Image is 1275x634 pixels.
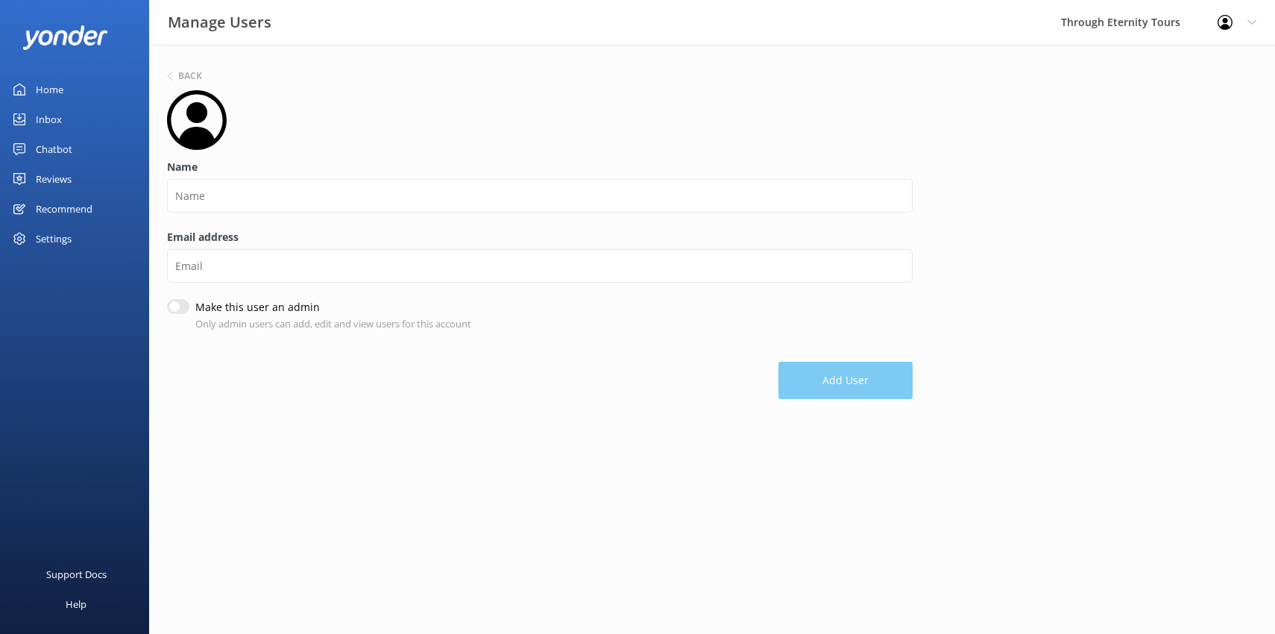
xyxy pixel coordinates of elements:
[167,159,913,175] label: Name
[195,316,471,332] p: Only admin users can add, edit and view users for this account
[66,589,86,619] div: Help
[167,72,202,81] button: Back
[36,75,63,104] div: Home
[22,25,108,50] img: yonder-white-logo.png
[36,134,72,164] div: Chatbot
[195,299,464,316] label: Make this user an admin
[36,224,72,254] div: Settings
[178,72,202,81] h6: Back
[36,194,92,224] div: Recommend
[36,104,62,134] div: Inbox
[167,249,913,283] input: Email
[46,559,107,589] div: Support Docs
[167,179,913,213] input: Name
[168,10,271,34] h3: Manage Users
[167,229,913,245] label: Email address
[36,164,72,194] div: Reviews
